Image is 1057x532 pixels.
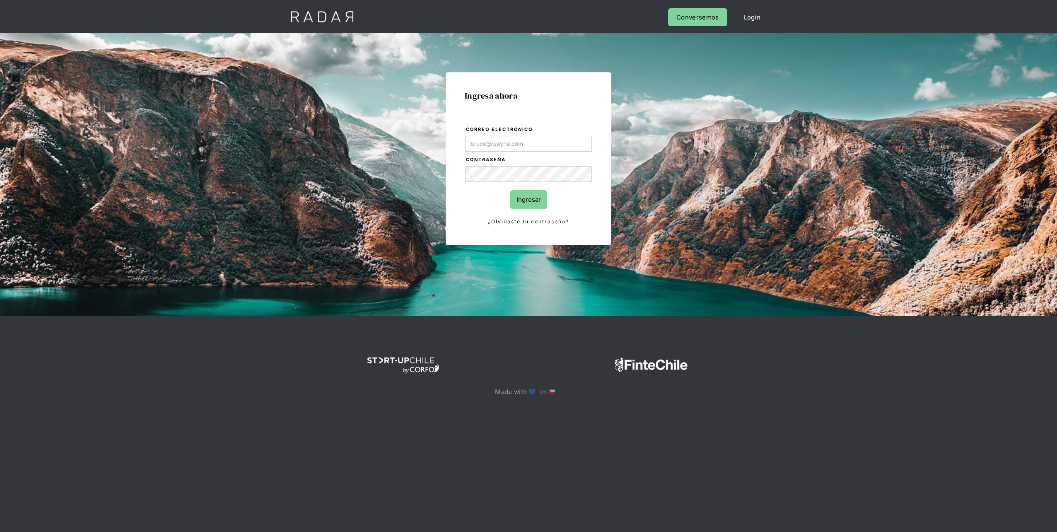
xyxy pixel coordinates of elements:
[736,8,769,26] a: Login
[465,217,592,226] a: ¿Olvidaste tu contraseña?
[465,91,592,100] h1: Ingresa ahora
[495,386,562,397] p: Made with 💙 in 🇨🇱
[465,125,592,226] form: Login Form
[510,190,547,209] input: Ingresar
[466,126,592,134] label: Correo electrónico
[465,136,592,152] input: bruce@wayne.com
[668,8,727,26] a: Conversemos
[466,156,592,164] label: Contraseña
